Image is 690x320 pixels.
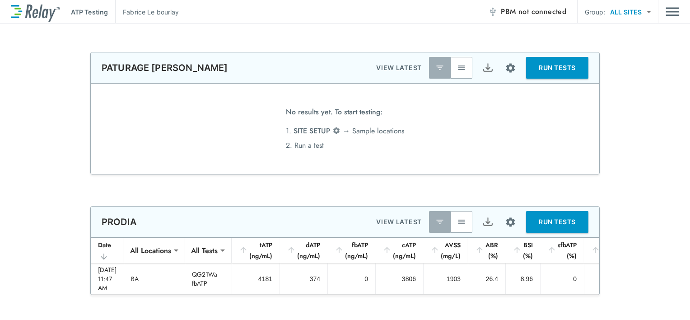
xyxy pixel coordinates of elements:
button: RUN TESTS [526,57,588,79]
li: 2. Run a test [286,138,404,153]
button: Site setup [499,210,522,234]
p: Fabrice Le bourlay [123,7,179,17]
div: 0 [335,274,368,283]
img: Drawer Icon [666,3,679,20]
div: 7200 [592,274,621,283]
img: Latest [435,63,444,72]
div: dATP (ng/mL) [287,240,320,261]
button: Main menu [666,3,679,20]
div: All Tests [185,241,224,259]
div: sfbATP (%) [547,240,577,261]
td: QG21Wa fbATP [185,264,232,294]
div: BSI (%) [513,240,533,261]
img: Export Icon [482,216,494,228]
p: VIEW LATEST [376,62,422,73]
div: 1903 [431,274,461,283]
p: ATP Testing [71,7,108,17]
p: VIEW LATEST [376,216,422,227]
div: 3806 [383,274,416,283]
div: tATP (ng/mL) [239,240,272,261]
p: Group: [585,7,605,17]
img: View All [457,63,466,72]
img: LuminUltra Relay [11,2,60,22]
p: PRODIA [102,216,136,227]
div: 374 [287,274,320,283]
div: 4181 [239,274,272,283]
div: [DATE] 11:47 AM [98,265,117,292]
img: Latest [435,217,444,226]
th: Date [91,238,124,264]
button: Site setup [499,56,522,80]
img: View All [457,217,466,226]
div: 8.96 [513,274,533,283]
img: Settings Icon [505,62,516,74]
div: TSS (mg/L) [591,240,621,261]
div: All Locations [124,241,177,259]
div: AVSS (mg/L) [430,240,461,261]
button: RUN TESTS [526,211,588,233]
button: Export [477,57,499,79]
p: PATURAGE [PERSON_NAME] [102,62,228,73]
button: PBM not connected [485,3,570,21]
div: 26.4 [476,274,498,283]
li: 1. → Sample locations [286,124,404,138]
span: SITE SETUP [294,126,330,136]
div: ABR (%) [475,240,498,261]
span: not connected [518,6,566,17]
span: No results yet. To start testing: [286,105,382,124]
div: 0 [548,274,577,283]
img: Export Icon [482,62,494,74]
div: cATP (ng/mL) [382,240,416,261]
button: Export [477,211,499,233]
div: fbATP (ng/mL) [335,240,368,261]
img: Offline Icon [488,7,497,16]
img: Settings Icon [332,127,340,135]
img: Settings Icon [505,216,516,228]
td: BA [124,264,185,294]
span: PBM [501,5,566,18]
